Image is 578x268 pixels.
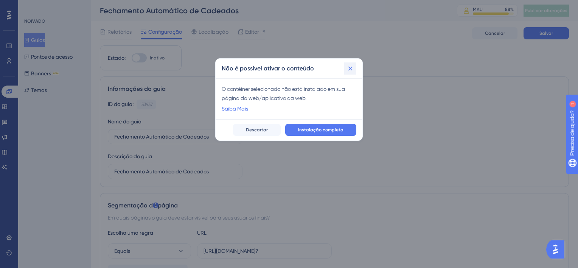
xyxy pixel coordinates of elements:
span: Instalação completa [298,127,343,133]
div: O contêiner selecionado não está instalado em sua página da web/aplicativo da web. [222,84,356,103]
a: Saiba Mais [222,104,248,113]
div: 1 [68,4,71,10]
span: Descartar [246,127,268,133]
span: Precisa de ajuda? [18,2,63,11]
iframe: UserGuiding AI Assistant Launcher [546,238,569,261]
h2: Não é possível ativar o conteúdo [222,64,314,73]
